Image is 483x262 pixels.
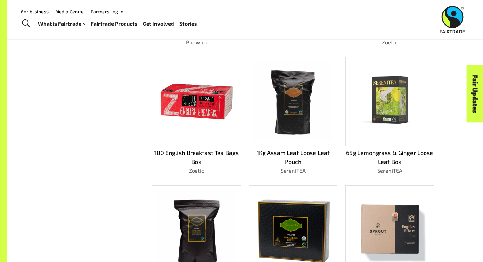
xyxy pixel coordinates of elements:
img: Fairtrade Australia New Zealand logo [440,6,465,33]
a: Partners Log In [91,9,123,14]
a: What is Fairtrade [38,19,85,29]
a: 100 English Breakfast Tea Bags BoxZoetic [152,57,241,175]
p: Pickwick [152,38,241,46]
p: 100 English Breakfast Tea Bags Box [152,148,241,166]
p: 65g Lemongrass & Ginger Loose Leaf Box [345,148,434,166]
a: Get Involved [143,19,174,29]
a: For business [21,9,49,14]
p: SereniTEA [345,167,434,175]
a: Toggle Search [18,15,34,32]
p: SereniTEA [249,167,337,175]
a: 1Kg Assam Leaf Loose Leaf PouchSereniTEA [249,57,337,175]
p: Zoetic [345,38,434,46]
a: 65g Lemongrass & Ginger Loose Leaf BoxSereniTEA [345,57,434,175]
a: Stories [179,19,197,29]
p: Zoetic [152,167,241,175]
a: Fairtrade Products [91,19,138,29]
p: 1Kg Assam Leaf Loose Leaf Pouch [249,148,337,166]
a: Media Centre [55,9,84,14]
